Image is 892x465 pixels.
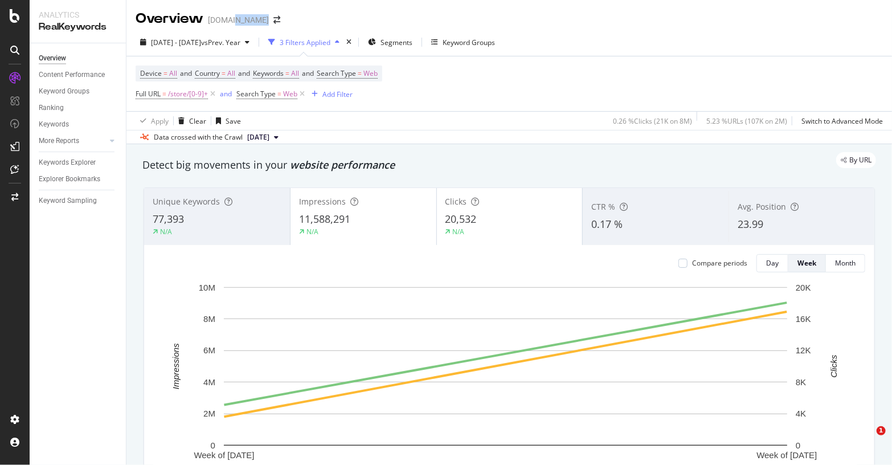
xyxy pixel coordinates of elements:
button: Keyword Groups [427,33,500,51]
a: Keywords [39,119,118,130]
span: = [358,68,362,78]
span: 11,588,291 [299,212,350,226]
text: 0 [211,440,215,450]
div: Keyword Groups [443,38,495,47]
div: Save [226,116,241,126]
div: Content Performance [39,69,105,81]
span: Impressions [299,196,346,207]
text: Week of [DATE] [756,450,817,460]
div: Week [797,258,816,268]
a: More Reports [39,135,107,147]
span: Device [140,68,162,78]
button: Segments [363,33,417,51]
div: Keyword Sampling [39,195,97,207]
span: 0.17 % [591,217,623,231]
div: and [220,89,232,99]
span: vs Prev. Year [201,38,240,47]
span: 23.99 [738,217,763,231]
span: Web [363,66,378,81]
a: Keyword Sampling [39,195,118,207]
button: Add Filter [307,87,353,101]
button: 3 Filters Applied [264,33,344,51]
button: [DATE] - [DATE]vsPrev. Year [136,33,254,51]
button: and [220,88,232,99]
a: Explorer Bookmarks [39,173,118,185]
text: 12K [796,346,811,356]
text: Week of [DATE] [194,450,254,460]
span: Full URL [136,89,161,99]
text: 16K [796,314,811,324]
div: Keywords Explorer [39,157,96,169]
span: Country [195,68,220,78]
span: and [302,68,314,78]
div: Add Filter [322,89,353,99]
div: 3 Filters Applied [280,38,330,47]
text: 8K [796,377,806,387]
span: By URL [849,157,871,164]
div: Overview [136,9,203,28]
div: More Reports [39,135,79,147]
div: N/A [160,227,172,236]
span: Search Type [317,68,356,78]
text: Clicks [829,354,839,377]
div: Day [766,258,779,268]
text: 10M [199,283,215,292]
text: 4M [203,377,215,387]
div: Month [835,258,856,268]
span: Search Type [236,89,276,99]
span: = [285,68,289,78]
div: arrow-right-arrow-left [273,16,280,24]
span: Clicks [445,196,467,207]
span: = [277,89,281,99]
text: 20K [796,283,811,292]
div: Explorer Bookmarks [39,173,100,185]
div: Switch to Advanced Mode [801,116,883,126]
span: /store/[0-9]+ [168,86,208,102]
span: Web [283,86,297,102]
div: Keyword Groups [39,85,89,97]
span: All [169,66,177,81]
button: Day [756,254,788,272]
div: Keywords [39,119,69,130]
span: and [238,68,250,78]
div: Ranking [39,102,64,114]
div: Data crossed with the Crawl [154,132,243,142]
button: Apply [136,112,169,130]
text: Impressions [171,343,181,389]
span: = [162,89,166,99]
span: Unique Keywords [153,196,220,207]
text: 8M [203,314,215,324]
iframe: Intercom live chat [853,426,881,454]
div: Clear [189,116,206,126]
text: 0 [796,440,800,450]
span: Avg. Position [738,201,786,212]
div: Apply [151,116,169,126]
div: Analytics [39,9,117,21]
span: Keywords [253,68,284,78]
div: N/A [306,227,318,236]
span: 77,393 [153,212,184,226]
a: Keyword Groups [39,85,118,97]
text: 2M [203,409,215,418]
button: Switch to Advanced Mode [797,112,883,130]
a: Keywords Explorer [39,157,118,169]
div: legacy label [836,152,876,168]
span: All [227,66,235,81]
span: = [222,68,226,78]
span: = [163,68,167,78]
div: RealKeywords [39,21,117,34]
button: [DATE] [243,130,283,144]
span: 1 [877,426,886,435]
button: Save [211,112,241,130]
text: 4K [796,409,806,418]
div: N/A [453,227,465,236]
a: Content Performance [39,69,118,81]
span: All [291,66,299,81]
button: Month [826,254,865,272]
span: and [180,68,192,78]
div: times [344,36,354,48]
text: 6M [203,346,215,356]
span: 20,532 [445,212,477,226]
div: [DOMAIN_NAME] [208,14,269,26]
button: Clear [174,112,206,130]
